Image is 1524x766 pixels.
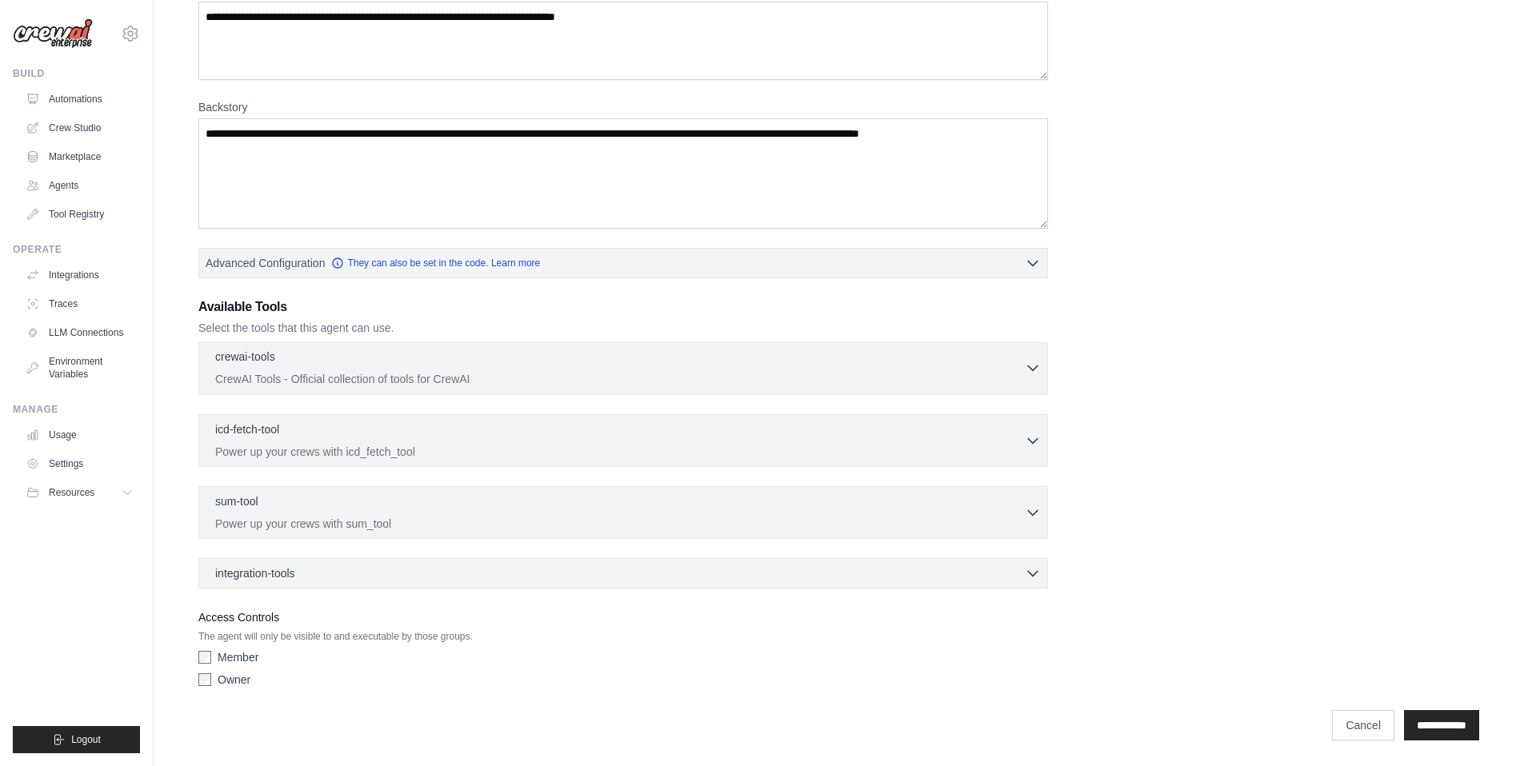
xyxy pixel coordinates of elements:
button: integration-tools [206,565,1041,581]
p: Power up your crews with icd_fetch_tool [215,444,1025,460]
button: icd-fetch-tool Power up your crews with icd_fetch_tool [206,421,1041,460]
label: Access Controls [198,608,1048,627]
label: Backstory [198,99,1048,115]
label: Owner [218,672,250,688]
span: Resources [49,486,94,499]
p: Power up your crews with sum_tool [215,516,1025,532]
button: Advanced Configuration They can also be set in the code. Learn more [199,249,1047,277]
button: sum-tool Power up your crews with sum_tool [206,493,1041,532]
a: LLM Connections [19,320,140,345]
p: CrewAI Tools - Official collection of tools for CrewAI [215,371,1025,387]
div: Operate [13,243,140,256]
a: Agents [19,173,140,198]
a: They can also be set in the code. Learn more [331,257,540,269]
a: Usage [19,422,140,448]
a: Environment Variables [19,349,140,387]
button: Resources [19,480,140,505]
img: Logo [13,18,93,49]
h3: Available Tools [198,297,1048,317]
a: Traces [19,291,140,317]
p: Select the tools that this agent can use. [198,320,1048,336]
p: crewai-tools [215,349,275,365]
a: Settings [19,451,140,477]
a: Crew Studio [19,115,140,141]
a: Integrations [19,262,140,288]
a: Cancel [1332,710,1394,740]
div: Build [13,67,140,80]
a: Marketplace [19,144,140,170]
label: Member [218,649,258,665]
p: The agent will only be visible to and executable by those groups. [198,630,1048,643]
p: icd-fetch-tool [215,421,279,437]
span: Advanced Configuration [206,255,325,271]
button: crewai-tools CrewAI Tools - Official collection of tools for CrewAI [206,349,1041,387]
p: sum-tool [215,493,258,509]
div: Manage [13,403,140,416]
a: Automations [19,86,140,112]
button: Logout [13,726,140,753]
a: Tool Registry [19,201,140,227]
span: Logout [71,733,101,746]
span: integration-tools [215,565,295,581]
